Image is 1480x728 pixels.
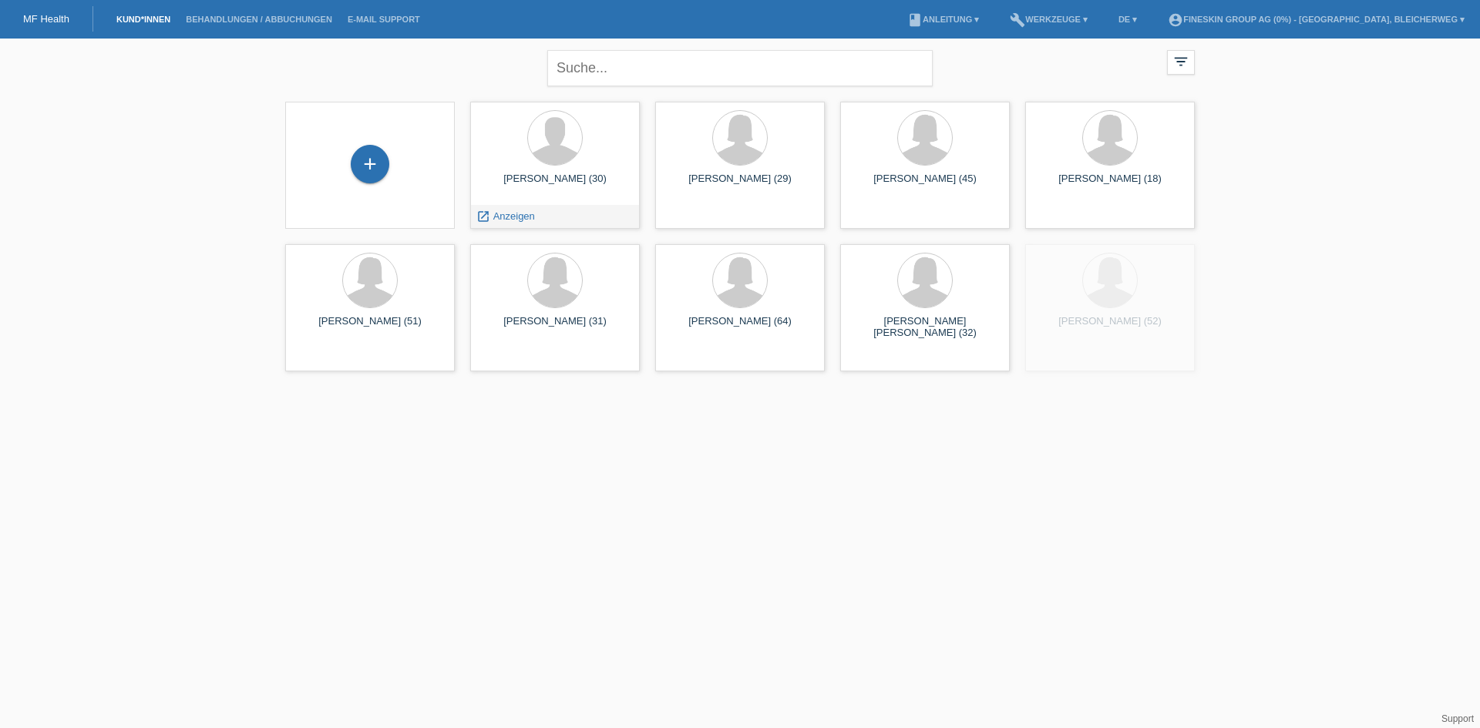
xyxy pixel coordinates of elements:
[1160,15,1472,24] a: account_circleFineSkin Group AG (0%) - [GEOGRAPHIC_DATA], Bleicherweg ▾
[907,12,923,28] i: book
[476,210,535,222] a: launch Anzeigen
[483,173,627,197] div: [PERSON_NAME] (30)
[298,315,442,340] div: [PERSON_NAME] (51)
[853,173,997,197] div: [PERSON_NAME] (45)
[853,315,997,340] div: [PERSON_NAME] [PERSON_NAME] (32)
[476,210,490,223] i: launch
[668,315,812,340] div: [PERSON_NAME] (64)
[1168,12,1183,28] i: account_circle
[483,315,627,340] div: [PERSON_NAME] (31)
[1002,15,1095,24] a: buildWerkzeuge ▾
[351,151,388,177] div: Kund*in hinzufügen
[1111,15,1145,24] a: DE ▾
[1172,53,1189,70] i: filter_list
[1038,173,1182,197] div: [PERSON_NAME] (18)
[547,50,933,86] input: Suche...
[340,15,428,24] a: E-Mail Support
[668,173,812,197] div: [PERSON_NAME] (29)
[178,15,340,24] a: Behandlungen / Abbuchungen
[493,210,535,222] span: Anzeigen
[1441,713,1474,724] a: Support
[900,15,987,24] a: bookAnleitung ▾
[23,13,69,25] a: MF Health
[1010,12,1025,28] i: build
[109,15,178,24] a: Kund*innen
[1038,315,1182,340] div: [PERSON_NAME] (52)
